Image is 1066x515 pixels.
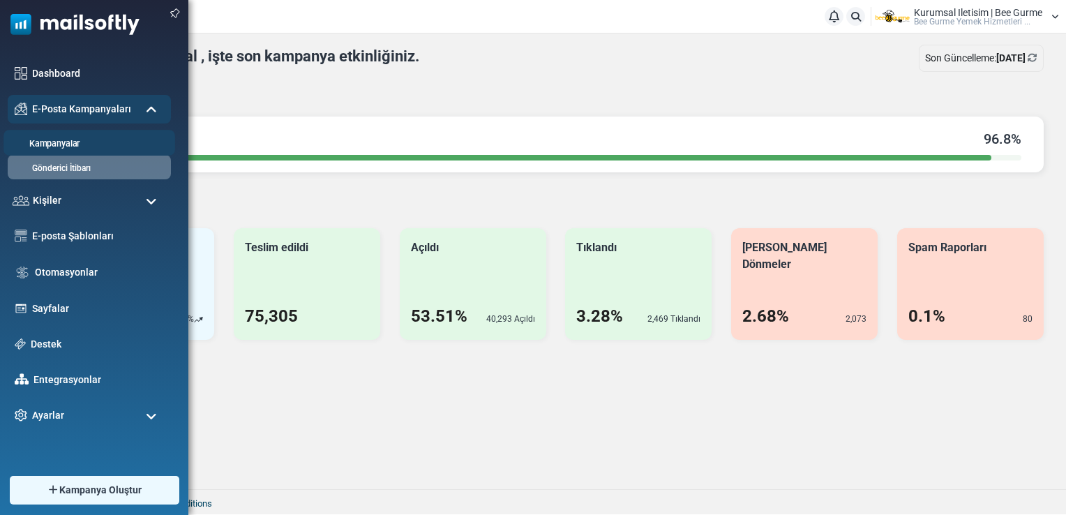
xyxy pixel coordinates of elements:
[908,241,986,254] span: Spam Raporları
[15,302,27,315] img: landing_pages.svg
[908,304,945,329] span: 0.1%
[1028,52,1037,64] a: Refresh Stats
[15,230,27,242] img: email-templates-icon.svg
[984,130,1011,147] span: 96.8
[245,241,308,254] span: Teslim edildi
[68,47,419,66] h3: Merhaba Kurumsal , işte son kampanya etkinliğiniz.
[576,304,623,329] span: 3.28%
[32,408,64,423] span: Ayarlar
[8,162,167,174] a: Gönderici İtibarı
[33,373,164,387] a: Entegrasyonlar
[1023,314,1033,324] span: 80
[411,304,467,329] span: 53.51%
[876,6,1059,27] a: User Logo Kurumsal Iletisim | Bee Gurme Bee Gurme Yemek Hizmetleri ...
[15,264,30,281] img: workflow.svg
[914,8,1042,17] span: Kurumsal Iletisim | Bee Gurme
[486,313,535,325] span: 40,293 Açıldı
[846,314,866,324] span: 2,073
[914,17,1030,26] span: Bee Gurme Yemek Hizmetleri ...
[245,304,298,329] span: 75,305
[15,338,26,350] img: support-icon.svg
[742,241,827,271] span: [PERSON_NAME] Dönmeler
[32,102,131,117] span: E-Posta Kampanyaları
[411,241,439,254] span: Açıldı
[984,128,1021,149] span: %
[32,301,164,316] a: Sayfalar
[919,45,1044,72] div: Son Güncelleme:
[59,483,142,498] span: Kampanya Oluştur
[3,137,171,151] a: Kampanyalar
[876,6,910,27] img: User Logo
[33,193,61,208] span: Kişiler
[647,314,700,324] span: 2,469 Tıklandı
[32,66,164,81] a: Dashboard
[35,265,164,280] a: Otomasyonlar
[31,337,164,352] a: Destek
[32,229,164,244] a: E-posta Şablonları
[45,489,1066,514] footer: 2025
[15,409,27,421] img: settings-icon.svg
[576,241,617,254] span: Tıklandı
[15,67,27,80] img: dashboard-icon.svg
[13,195,29,205] img: contacts-icon.svg
[15,103,27,115] img: campaigns-icon.png
[742,304,789,329] span: 2.68%
[996,52,1026,64] b: [DATE]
